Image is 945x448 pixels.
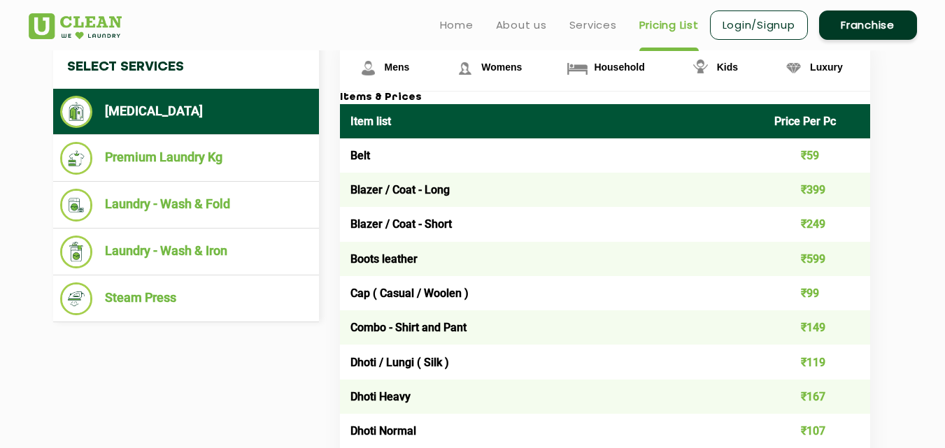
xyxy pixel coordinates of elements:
a: Services [569,17,617,34]
td: Dhoti / Lungi ( Silk ) [340,345,765,379]
a: Pricing List [639,17,699,34]
td: Blazer / Coat - Short [340,207,765,241]
img: Premium Laundry Kg [60,142,93,175]
td: ₹119 [764,345,870,379]
span: Mens [385,62,410,73]
span: Luxury [810,62,843,73]
h4: Select Services [53,45,319,89]
td: ₹107 [764,414,870,448]
a: Franchise [819,10,917,40]
img: UClean Laundry and Dry Cleaning [29,13,122,39]
a: Home [440,17,474,34]
img: Steam Press [60,282,93,315]
li: Premium Laundry Kg [60,142,312,175]
li: [MEDICAL_DATA] [60,96,312,128]
img: Laundry - Wash & Fold [60,189,93,222]
td: Boots leather [340,242,765,276]
td: ₹99 [764,276,870,310]
td: Blazer / Coat - Long [340,173,765,207]
img: Laundry - Wash & Iron [60,236,93,268]
td: ₹59 [764,138,870,173]
img: Womens [453,56,477,80]
h3: Items & Prices [340,92,870,104]
a: About us [496,17,547,34]
img: Household [565,56,590,80]
td: ₹149 [764,310,870,345]
li: Steam Press [60,282,312,315]
img: Dry Cleaning [60,96,93,128]
img: Mens [356,56,381,80]
th: Item list [340,104,765,138]
td: Cap ( Casual / Woolen ) [340,276,765,310]
span: Kids [717,62,738,73]
li: Laundry - Wash & Iron [60,236,312,268]
a: Login/Signup [710,10,808,40]
img: Luxury [781,56,806,80]
td: Belt [340,138,765,173]
td: ₹249 [764,207,870,241]
li: Laundry - Wash & Fold [60,189,312,222]
th: Price Per Pc [764,104,870,138]
td: Dhoti Heavy [340,380,765,414]
td: ₹599 [764,242,870,276]
td: Combo - Shirt and Pant [340,310,765,345]
td: Dhoti Normal [340,414,765,448]
img: Kids [688,56,713,80]
td: ₹167 [764,380,870,414]
td: ₹399 [764,173,870,207]
span: Womens [481,62,522,73]
span: Household [594,62,644,73]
